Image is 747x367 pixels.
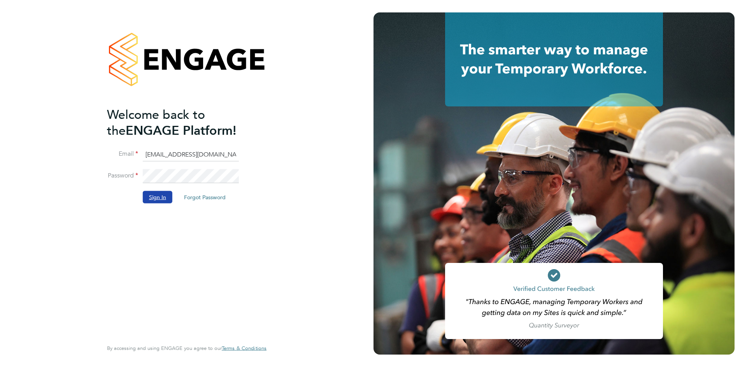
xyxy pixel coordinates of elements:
label: Email [107,150,138,158]
button: Sign In [143,191,172,203]
input: Enter your work email... [143,148,239,162]
h2: ENGAGE Platform! [107,106,259,138]
span: By accessing and using ENGAGE you agree to our [107,345,267,351]
button: Forgot Password [178,191,232,203]
span: Welcome back to the [107,107,205,138]
label: Password [107,172,138,180]
span: Terms & Conditions [222,345,267,351]
a: Terms & Conditions [222,345,267,351]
